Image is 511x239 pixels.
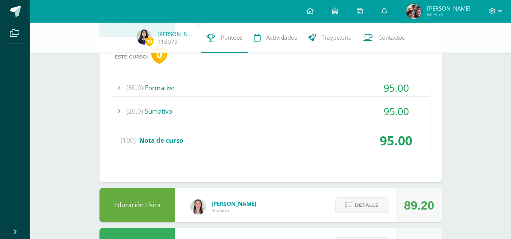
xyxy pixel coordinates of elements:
a: 115073 [157,38,178,46]
span: 10 [145,37,154,46]
span: Nota de curso [139,136,183,145]
span: Trayectoria [322,34,352,42]
img: 68dbb99899dc55733cac1a14d9d2f825.png [191,199,206,214]
div: 0 [151,45,168,64]
span: Mi Perfil [427,11,471,18]
div: Sumativo [111,103,430,120]
div: 95.00 [362,103,430,120]
span: Actividades [266,34,297,42]
a: Actividades [248,23,303,53]
span: Maestro [211,207,256,214]
a: Contactos [357,23,410,53]
div: 95.00 [362,126,430,155]
span: (100) [121,126,136,155]
a: Trayectoria [303,23,357,53]
span: (20.0) [126,103,143,120]
div: Educación Física [99,188,175,222]
span: (80.0) [126,79,143,96]
a: Punteos [201,23,248,53]
span: [PERSON_NAME] [427,5,471,12]
a: [PERSON_NAME] [157,30,195,38]
div: 95.00 [362,79,430,96]
img: 2888544038d106339d2fbd494f6dd41f.png [406,4,421,19]
div: 89.20 [404,188,434,222]
button: Detalle [335,197,388,213]
span: Contactos [378,34,405,42]
span: Detalle [355,198,379,212]
img: e5a42cafc3a5b075ec1b848260f86554.png [137,29,152,45]
span: [PERSON_NAME] [211,200,256,207]
span: Punteos [221,34,242,42]
span: Logros en este curso: [115,48,148,60]
div: Formativo [111,79,430,96]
